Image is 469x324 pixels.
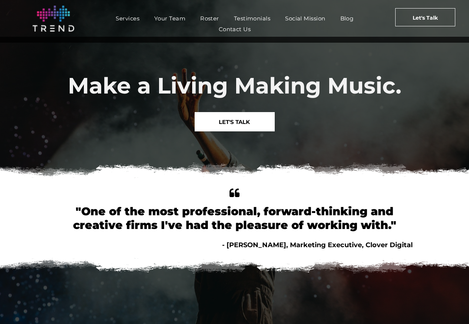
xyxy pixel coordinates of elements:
a: Your Team [147,13,193,24]
span: Make a Living Making Music. [68,72,402,99]
font: "One of the most professional, forward-thinking and creative firms I've had the pleasure of worki... [73,204,396,232]
img: logo [33,6,74,32]
a: Services [108,13,147,24]
a: Roster [193,13,227,24]
span: - [PERSON_NAME], Marketing Executive, Clover Digital [222,241,413,249]
a: Blog [333,13,361,24]
span: Let's Talk [413,9,438,27]
a: LET'S TALK [195,112,275,131]
span: LET'S TALK [219,112,250,131]
a: Testimonials [227,13,278,24]
a: Let's Talk [395,8,455,26]
a: Contact Us [211,24,258,35]
a: Social Mission [278,13,333,24]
